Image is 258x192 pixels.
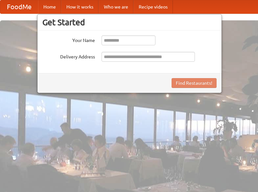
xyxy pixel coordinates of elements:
[0,0,38,13] a: FoodMe
[61,0,99,13] a: How it works
[133,0,173,13] a: Recipe videos
[38,0,61,13] a: Home
[172,78,217,88] button: Find Restaurants!
[99,0,133,13] a: Who we are
[42,17,217,27] h3: Get Started
[42,52,95,60] label: Delivery Address
[42,35,95,44] label: Your Name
